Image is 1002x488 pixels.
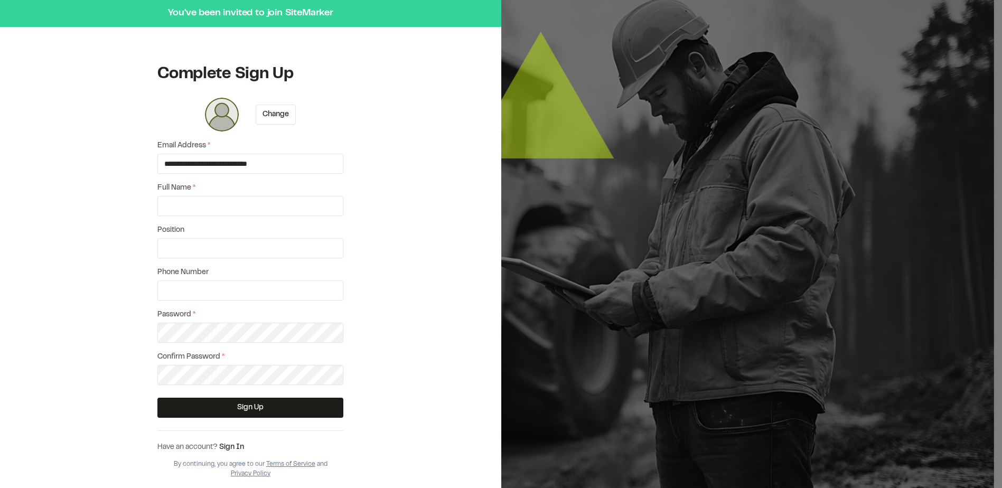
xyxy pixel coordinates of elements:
div: Have an account? [157,442,343,453]
label: Full Name [157,182,343,194]
label: Password [157,309,343,321]
label: Phone Number [157,267,343,278]
img: Profile Photo [205,98,239,132]
a: Sign In [219,444,244,451]
div: Click or Drag and Drop to change photo [205,98,239,132]
label: Confirm Password [157,351,343,363]
button: Sign Up [157,398,343,418]
label: Email Address [157,140,343,152]
button: Privacy Policy [231,469,270,478]
label: Position [157,224,343,236]
button: Change [256,105,296,125]
h1: Complete Sign Up [157,64,343,85]
div: By continuing, you agree to our and [157,459,343,478]
button: Terms of Service [266,459,315,469]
